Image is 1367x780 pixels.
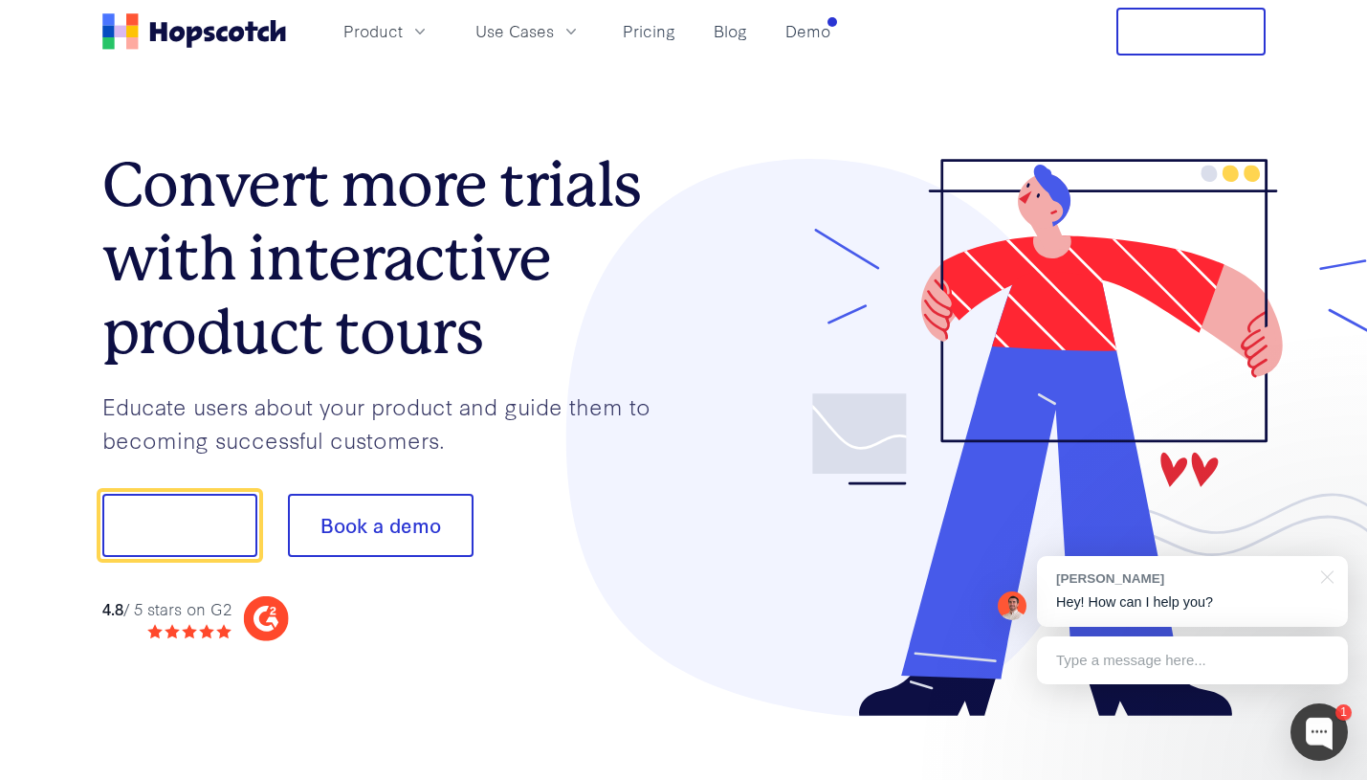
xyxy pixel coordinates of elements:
img: Mark Spera [998,591,1026,620]
p: Hey! How can I help you? [1056,592,1329,613]
button: Show me! [102,494,257,557]
button: Use Cases [464,15,592,47]
div: 1 [1335,704,1352,721]
a: Demo [778,15,838,47]
div: / 5 stars on G2 [102,597,232,621]
h1: Convert more trials with interactive product tours [102,148,684,368]
strong: 4.8 [102,597,123,619]
p: Educate users about your product and guide them to becoming successful customers. [102,390,684,456]
div: Type a message here... [1037,636,1348,684]
a: Blog [706,15,755,47]
div: [PERSON_NAME] [1056,569,1310,588]
span: Product [343,19,403,43]
a: Pricing [615,15,683,47]
a: Home [102,13,286,50]
span: Use Cases [475,19,554,43]
button: Free Trial [1116,8,1266,56]
button: Product [332,15,441,47]
button: Book a demo [288,494,474,557]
